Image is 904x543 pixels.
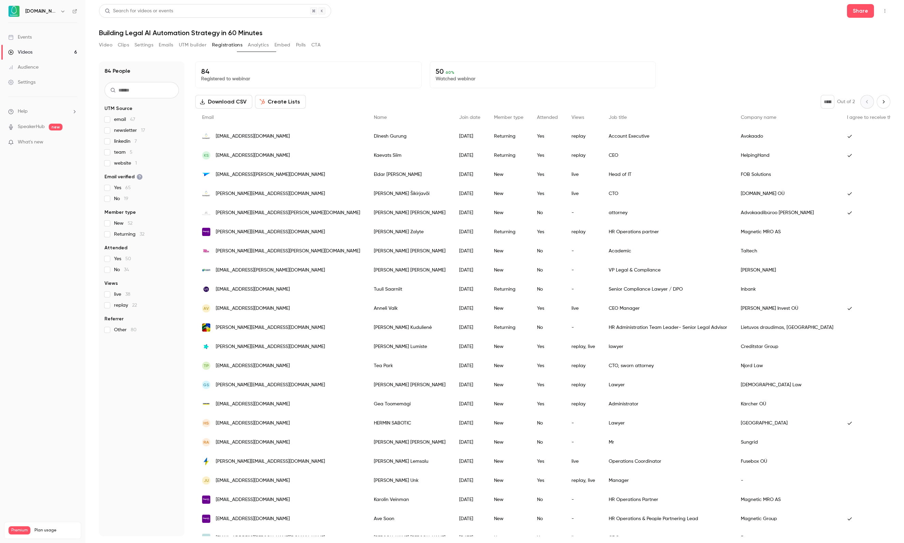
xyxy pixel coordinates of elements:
span: Member type [104,209,136,216]
div: [DATE] [452,414,487,433]
h6: [DOMAIN_NAME] [25,8,57,15]
span: Email [202,115,214,120]
div: - [565,318,602,337]
div: Operations Coordinator [602,452,734,471]
div: HR Operations Partner [602,490,734,509]
button: Share [847,4,874,18]
img: foyen.no [202,534,210,542]
div: Eldar [PERSON_NAME] [367,165,452,184]
button: UTM builder [179,40,207,51]
div: HR Operations & People Partnering Lead [602,509,734,528]
div: Manager [602,471,734,490]
span: [PERSON_NAME][EMAIL_ADDRESS][DOMAIN_NAME] [216,381,325,389]
div: replay [565,222,602,241]
div: CTO [602,184,734,203]
div: replay, live [565,337,602,356]
span: RA [203,439,209,445]
span: [PERSON_NAME][EMAIL_ADDRESS][DOMAIN_NAME] [216,324,325,331]
span: [PERSON_NAME][EMAIL_ADDRESS][DOMAIN_NAME] [216,458,325,465]
div: No [530,414,565,433]
span: [EMAIL_ADDRESS][DOMAIN_NAME] [216,152,290,159]
div: live [565,299,602,318]
div: [DEMOGRAPHIC_DATA] Law [734,375,840,394]
div: Events [8,34,32,41]
div: No [530,318,565,337]
div: Head of IT [602,165,734,184]
div: Videos [8,49,32,56]
span: Member type [494,115,523,120]
div: - [565,433,602,452]
p: 50 [436,67,650,75]
div: Settings [8,79,36,86]
div: New [487,241,530,261]
span: No [114,195,128,202]
button: Next page [877,95,890,109]
img: fusebox.energy [202,457,210,465]
div: [PERSON_NAME] Lumiste [367,337,452,356]
span: 52 [128,221,132,226]
span: Views [571,115,584,120]
span: Referrer [104,316,124,322]
img: taltech.ee [202,247,210,255]
div: Search for videos or events [105,8,173,15]
span: KS [204,152,209,158]
img: fob-solutions.com [202,170,210,179]
div: Yes [530,146,565,165]
img: creditstar.com [202,343,210,351]
span: 50 [125,256,131,261]
div: live [565,184,602,203]
a: SpeakerHub [18,123,45,130]
div: [PERSON_NAME] [PERSON_NAME] [367,203,452,222]
span: Other [114,326,137,333]
div: CTO, sworn attorney [602,356,734,375]
span: Join date [459,115,480,120]
section: facet-groups [104,105,179,333]
div: [PERSON_NAME] Lemsalu [367,452,452,471]
span: 7 [135,139,137,144]
span: [EMAIL_ADDRESS][DOMAIN_NAME] [216,420,290,427]
div: [DATE] [452,127,487,146]
span: TP [203,363,209,369]
div: [PERSON_NAME] Unk [367,471,452,490]
li: help-dropdown-opener [8,108,77,115]
div: [DATE] [452,433,487,452]
div: New [487,394,530,414]
div: No [530,203,565,222]
div: [DATE] [452,280,487,299]
span: [EMAIL_ADDRESS][DOMAIN_NAME] [216,133,290,140]
span: [PERSON_NAME][EMAIL_ADDRESS][DOMAIN_NAME] [216,190,325,197]
div: [DATE] [452,471,487,490]
div: Returning [487,280,530,299]
div: CEO [602,146,734,165]
div: [DATE] [452,375,487,394]
span: Premium [9,526,30,534]
img: Avokaado.io [9,6,19,17]
div: New [487,471,530,490]
img: havi.com [202,266,210,274]
div: CEO Manager [602,299,734,318]
span: team [114,149,132,156]
div: Account Executive [602,127,734,146]
button: Video [99,40,112,51]
div: [PERSON_NAME] [PERSON_NAME] [367,375,452,394]
div: [DATE] [452,318,487,337]
div: replay, live [565,471,602,490]
span: 65 [125,185,131,190]
span: [PERSON_NAME][EMAIL_ADDRESS][DOMAIN_NAME] [216,343,325,350]
div: Avokaado [734,127,840,146]
img: inbank.ee [202,285,210,293]
div: Taltech [734,241,840,261]
span: 38 [125,292,130,297]
div: [DATE] [452,222,487,241]
div: [DATE] [452,299,487,318]
div: Yes [530,184,565,203]
div: [PERSON_NAME] [PERSON_NAME] [367,433,452,452]
div: Academic [602,241,734,261]
button: Settings [135,40,153,51]
div: Lietuvos draudimas, [GEOGRAPHIC_DATA] [734,318,840,337]
span: 60 % [446,70,454,75]
div: [PERSON_NAME] Zalyte [367,222,452,241]
span: [EMAIL_ADDRESS][DOMAIN_NAME] [216,305,290,312]
span: [EMAIL_ADDRESS][DOMAIN_NAME] [216,401,290,408]
div: Magnetic MRO AS [734,490,840,509]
